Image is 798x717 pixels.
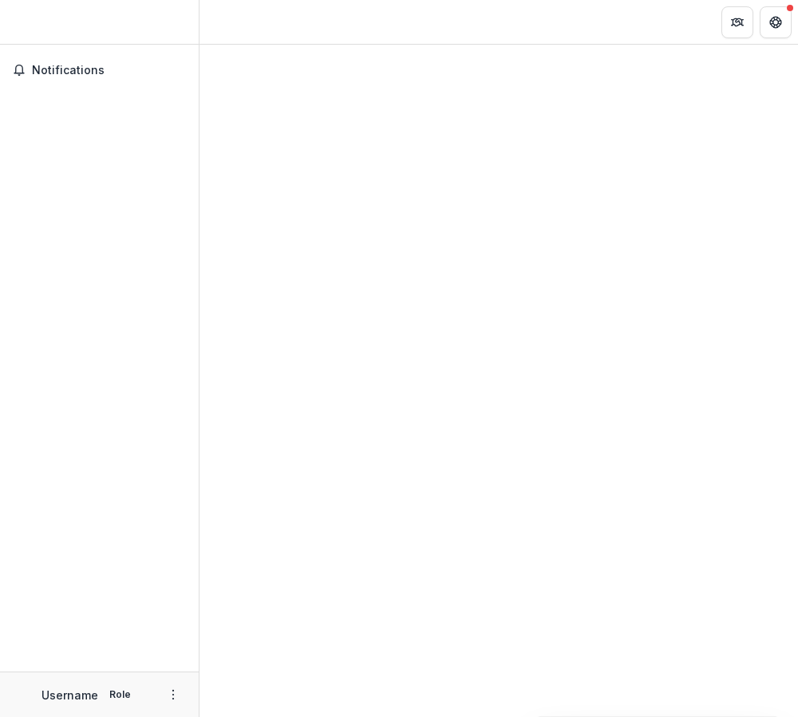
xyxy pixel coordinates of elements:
[105,687,136,702] p: Role
[721,6,753,38] button: Partners
[164,685,183,704] button: More
[760,6,792,38] button: Get Help
[32,64,186,77] span: Notifications
[41,687,98,703] p: Username
[6,57,192,83] button: Notifications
